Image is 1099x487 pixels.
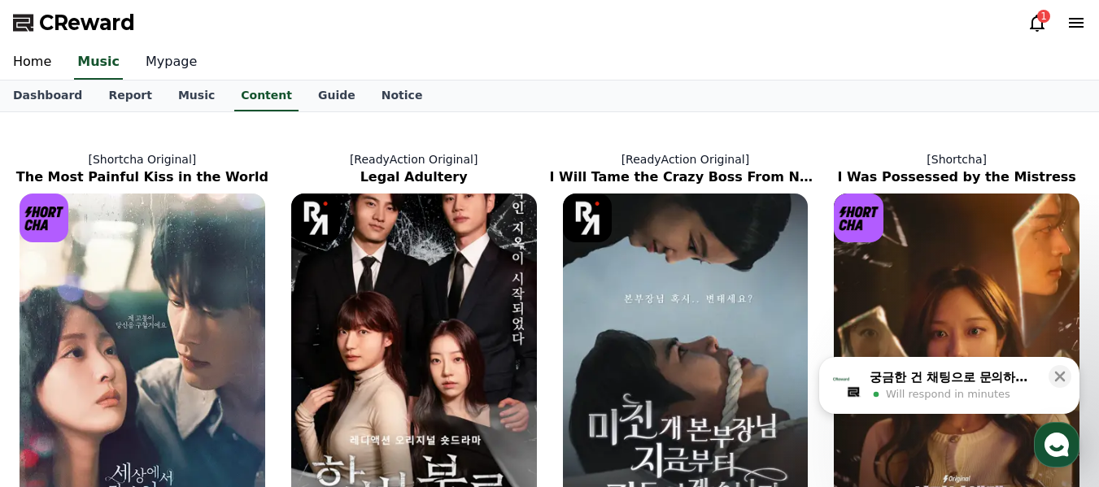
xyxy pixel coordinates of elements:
span: Messages [135,377,183,390]
a: Mypage [133,46,210,80]
p: [Shortcha Original] [7,151,278,167]
a: 1 [1027,13,1047,33]
a: Messages [107,352,210,393]
img: [object Object] Logo [563,193,612,242]
a: Music [165,80,228,111]
p: [ReadyAction Original] [278,151,550,167]
a: Settings [210,352,312,393]
h2: I Was Possessed by the Mistress [821,167,1092,187]
span: Settings [241,376,281,389]
a: Notice [369,80,436,111]
span: CReward [39,10,135,36]
p: [Shortcha] [821,151,1092,167]
a: Guide [305,80,369,111]
a: Content [234,80,299,111]
h2: The Most Painful Kiss in the World [7,167,278,187]
h2: Legal Adultery [278,167,550,187]
p: [ReadyAction Original] [550,151,822,167]
a: Report [95,80,165,111]
img: [object Object] Logo [834,193,883,242]
a: CReward [13,10,135,36]
div: 1 [1037,10,1050,23]
a: Music [74,46,123,80]
a: Home [5,352,107,393]
img: [object Object] Logo [291,193,340,242]
h2: I Will Tame the Crazy Boss From Now On [550,167,822,187]
img: [object Object] Logo [20,193,68,242]
span: Home [41,376,70,389]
